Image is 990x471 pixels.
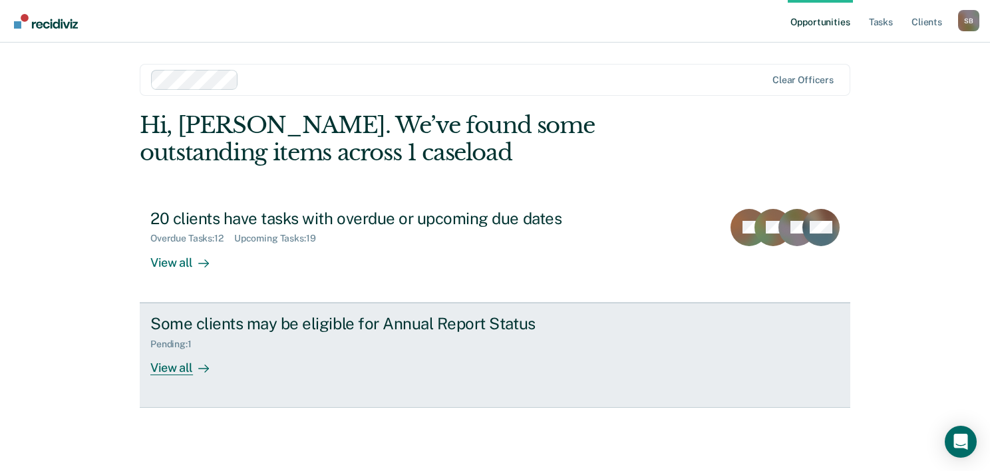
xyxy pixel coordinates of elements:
[140,303,850,408] a: Some clients may be eligible for Annual Report StatusPending:1View all
[958,10,979,31] div: S B
[14,14,78,29] img: Recidiviz
[234,233,327,244] div: Upcoming Tasks : 19
[150,233,234,244] div: Overdue Tasks : 12
[150,339,202,350] div: Pending : 1
[150,314,617,333] div: Some clients may be eligible for Annual Report Status
[772,75,834,86] div: Clear officers
[945,426,977,458] div: Open Intercom Messenger
[150,209,617,228] div: 20 clients have tasks with overdue or upcoming due dates
[140,198,850,303] a: 20 clients have tasks with overdue or upcoming due datesOverdue Tasks:12Upcoming Tasks:19View all
[150,244,225,270] div: View all
[958,10,979,31] button: Profile dropdown button
[150,349,225,375] div: View all
[140,112,708,166] div: Hi, [PERSON_NAME]. We’ve found some outstanding items across 1 caseload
